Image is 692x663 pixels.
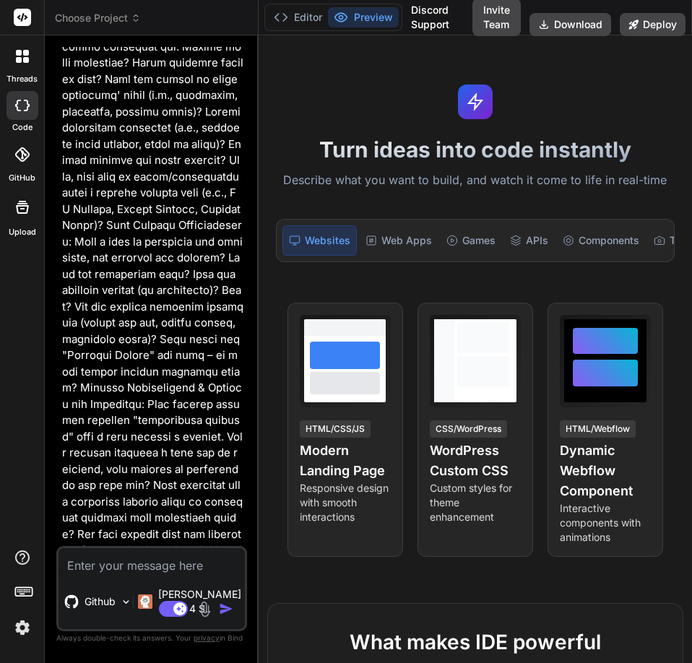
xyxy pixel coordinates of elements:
[360,225,438,256] div: Web Apps
[529,13,611,36] button: Download
[158,587,241,616] p: [PERSON_NAME] 4 S..
[267,136,683,162] h1: Turn ideas into code instantly
[430,420,507,438] div: CSS/WordPress
[194,633,220,642] span: privacy
[9,226,36,238] label: Upload
[196,601,213,617] img: attachment
[7,73,38,85] label: threads
[282,225,357,256] div: Websites
[85,594,116,609] p: Github
[430,481,521,524] p: Custom styles for theme enhancement
[56,631,247,645] p: Always double-check its answers. Your in Bind
[620,13,685,36] button: Deploy
[441,225,501,256] div: Games
[219,602,233,616] img: icon
[560,501,651,545] p: Interactive components with animations
[504,225,554,256] div: APIs
[268,7,328,27] button: Editor
[55,11,141,25] span: Choose Project
[557,225,645,256] div: Components
[138,594,152,609] img: Claude 4 Sonnet
[560,441,651,501] h4: Dynamic Webflow Component
[300,420,371,438] div: HTML/CSS/JS
[430,441,521,481] h4: WordPress Custom CSS
[267,171,683,190] p: Describe what you want to build, and watch it come to life in real-time
[560,420,636,438] div: HTML/Webflow
[300,441,391,481] h4: Modern Landing Page
[291,627,659,657] h2: What makes IDE powerful
[12,121,33,134] label: code
[120,596,132,608] img: Pick Models
[300,481,391,524] p: Responsive design with smooth interactions
[9,172,35,184] label: GitHub
[10,615,35,640] img: settings
[328,7,399,27] button: Preview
